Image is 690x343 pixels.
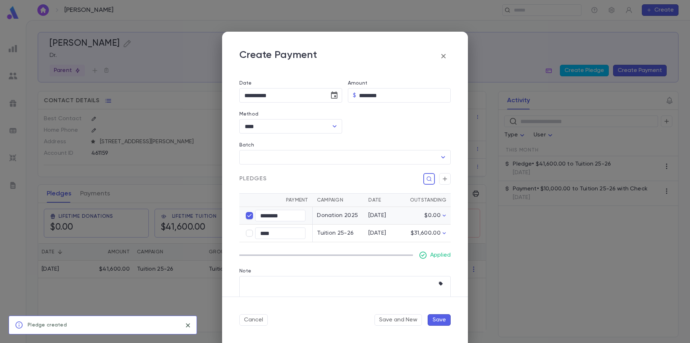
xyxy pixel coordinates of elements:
th: Date [364,194,401,207]
th: Campaign [313,194,364,207]
button: close [182,320,194,331]
label: Method [239,111,258,117]
button: Open [330,121,340,131]
button: Choose date, selected date is Sep 25, 2025 [327,88,341,103]
td: Tuition 25-26 [313,225,364,242]
td: $31,600.00 [401,225,451,242]
p: Applied [430,252,451,259]
button: Save [428,314,451,326]
p: Create Payment [239,49,317,63]
div: [DATE] [368,212,397,219]
label: Amount [348,80,367,86]
label: Note [239,268,252,274]
label: Date [239,80,342,86]
span: Pledges [239,175,267,182]
div: Pledge created [28,318,67,332]
button: Save and New [374,314,422,326]
label: Batch [239,142,254,148]
button: Open [438,152,448,162]
p: $ [353,92,356,99]
div: [DATE] [368,230,397,237]
th: Outstanding [401,194,451,207]
td: $0.00 [401,207,451,225]
th: Payment [239,194,313,207]
td: Donation 2025 [313,207,364,225]
button: Cancel [239,314,268,326]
